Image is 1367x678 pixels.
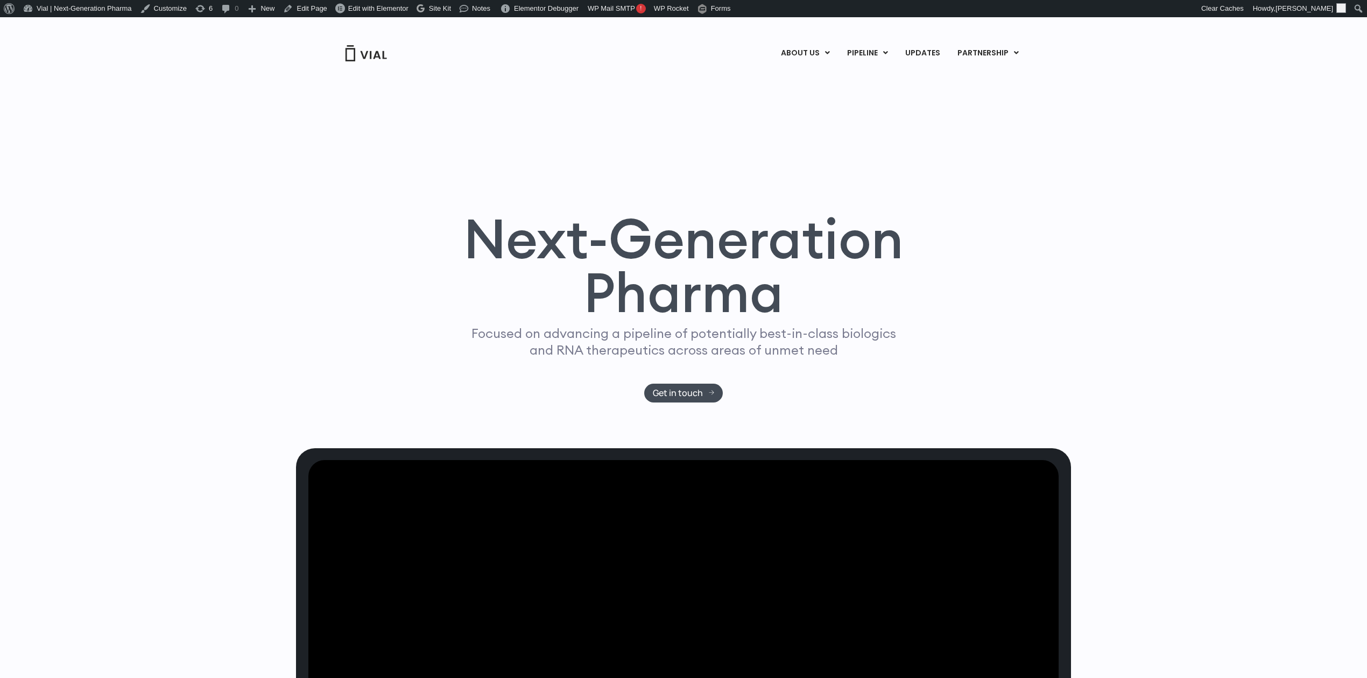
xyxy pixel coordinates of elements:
[348,4,408,12] span: Edit with Elementor
[429,4,451,12] span: Site Kit
[897,44,948,62] a: UPDATES
[467,325,900,358] p: Focused on advancing a pipeline of potentially best-in-class biologics and RNA therapeutics acros...
[772,44,838,62] a: ABOUT USMenu Toggle
[636,4,646,13] span: !
[644,384,723,402] a: Get in touch
[949,44,1027,62] a: PARTNERSHIPMenu Toggle
[838,44,896,62] a: PIPELINEMenu Toggle
[450,211,917,320] h1: Next-Generation Pharma
[1276,4,1333,12] span: [PERSON_NAME]
[653,389,703,397] span: Get in touch
[344,45,387,61] img: Vial Logo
